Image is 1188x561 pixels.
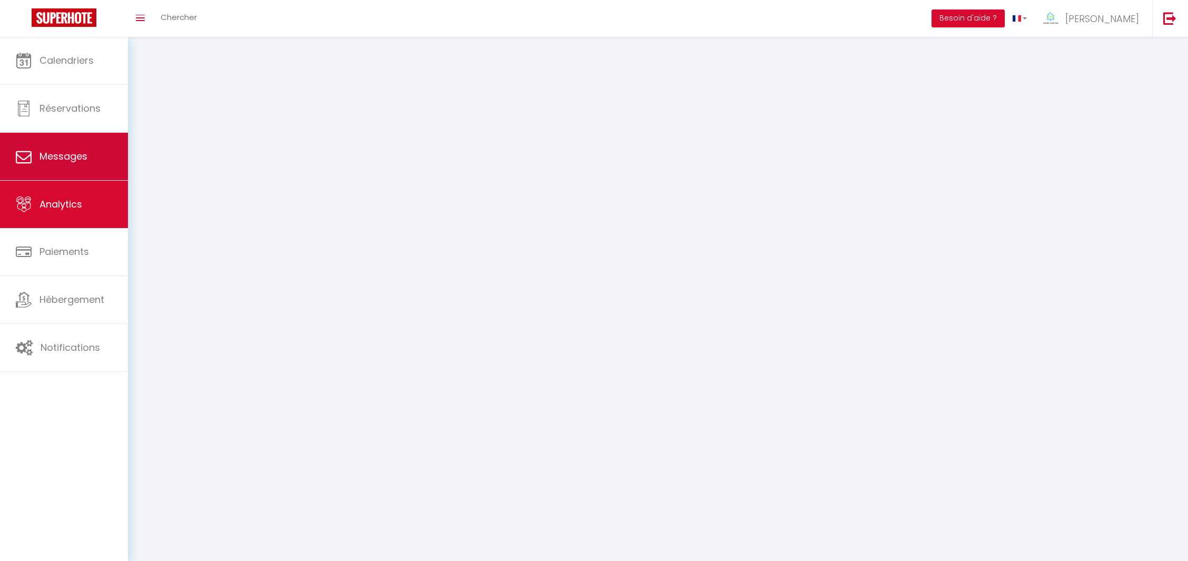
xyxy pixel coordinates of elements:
[39,198,82,211] span: Analytics
[39,102,101,115] span: Réservations
[32,8,96,27] img: Super Booking
[8,4,40,36] button: Ouvrir le widget de chat LiveChat
[39,293,104,306] span: Hébergement
[1163,12,1176,25] img: logout
[1065,12,1139,25] span: [PERSON_NAME]
[41,341,100,354] span: Notifications
[39,245,89,258] span: Paiements
[932,9,1005,27] button: Besoin d'aide ?
[1043,9,1058,29] img: ...
[39,150,87,163] span: Messages
[161,12,197,23] span: Chercher
[39,54,94,67] span: Calendriers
